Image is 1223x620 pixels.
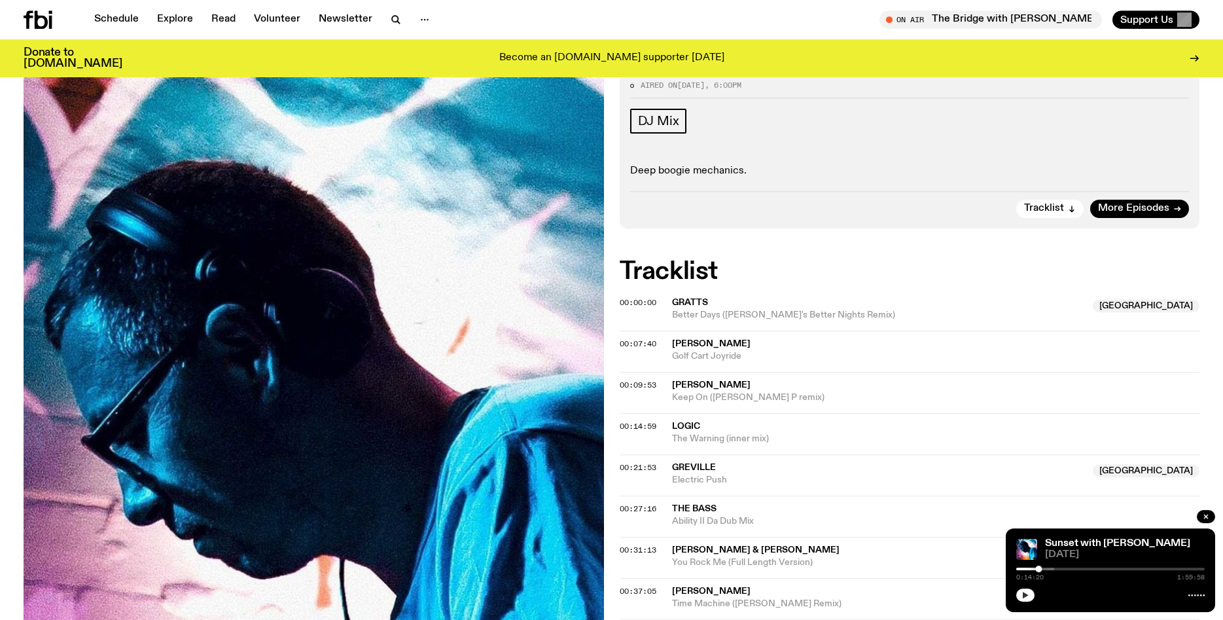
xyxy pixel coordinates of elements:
[620,505,656,513] button: 00:27:16
[24,47,122,69] h3: Donate to [DOMAIN_NAME]
[620,588,656,595] button: 00:37:05
[672,504,717,513] span: The Bass
[1112,10,1199,29] button: Support Us
[641,80,677,90] span: Aired on
[620,545,656,555] span: 00:31:13
[672,433,1200,445] span: The Warning (inner mix)
[620,423,656,430] button: 00:14:59
[620,503,656,514] span: 00:27:16
[1093,299,1199,312] span: [GEOGRAPHIC_DATA]
[149,10,201,29] a: Explore
[638,114,679,128] span: DJ Mix
[672,463,716,472] span: Greville
[620,338,656,349] span: 00:07:40
[86,10,147,29] a: Schedule
[499,52,724,64] p: Become an [DOMAIN_NAME] supporter [DATE]
[1090,200,1189,218] a: More Episodes
[620,297,656,308] span: 00:00:00
[672,380,751,390] span: [PERSON_NAME]
[620,382,656,389] button: 00:09:53
[311,10,380,29] a: Newsletter
[672,309,1086,321] span: Better Days ([PERSON_NAME]'s Better Nights Remix)
[620,421,656,431] span: 00:14:59
[620,299,656,306] button: 00:00:00
[672,298,708,307] span: Gratts
[630,109,687,134] a: DJ Mix
[246,10,308,29] a: Volunteer
[620,340,656,348] button: 00:07:40
[677,80,705,90] span: [DATE]
[620,464,656,471] button: 00:21:53
[1093,464,1199,477] span: [GEOGRAPHIC_DATA]
[620,462,656,473] span: 00:21:53
[620,260,1200,283] h2: Tracklist
[620,547,656,554] button: 00:31:13
[672,515,1200,528] span: Ability II Da Dub Mix
[672,587,751,596] span: [PERSON_NAME]
[672,545,840,555] span: [PERSON_NAME] & [PERSON_NAME]
[1024,204,1064,213] span: Tracklist
[620,380,656,390] span: 00:09:53
[1098,204,1169,213] span: More Episodes
[1120,14,1173,26] span: Support Us
[879,10,1102,29] button: On AirThe Bridge with [PERSON_NAME]
[1016,539,1037,560] img: Simon Caldwell stands side on, looking downwards. He has headphones on. Behind him is a brightly ...
[204,10,243,29] a: Read
[1016,200,1084,218] button: Tracklist
[672,339,751,348] span: [PERSON_NAME]
[1016,574,1044,581] span: 0:14:20
[1045,550,1205,560] span: [DATE]
[630,165,1190,177] p: Deep boogie mechanics.
[1045,538,1190,549] a: Sunset with [PERSON_NAME]
[672,474,1086,486] span: Electric Push
[672,392,1200,404] span: Keep On ([PERSON_NAME] P remix)
[620,586,656,596] span: 00:37:05
[672,350,1200,363] span: Golf Cart Joyride
[672,556,1200,569] span: You Rock Me (Full Length Version)
[1177,574,1205,581] span: 1:59:58
[672,598,1200,610] span: Time Machine ([PERSON_NAME] Remix)
[672,422,700,431] span: Logic
[705,80,741,90] span: , 6:00pm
